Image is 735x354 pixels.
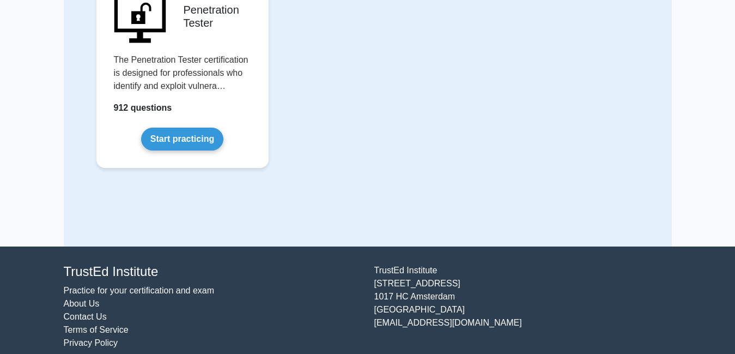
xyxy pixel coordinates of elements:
[368,264,678,350] div: TrustEd Institute [STREET_ADDRESS] 1017 HC Amsterdam [GEOGRAPHIC_DATA] [EMAIL_ADDRESS][DOMAIN_NAME]
[64,299,100,308] a: About Us
[64,312,107,321] a: Contact Us
[64,338,118,347] a: Privacy Policy
[141,128,223,151] a: Start practicing
[64,325,129,334] a: Terms of Service
[64,286,215,295] a: Practice for your certification and exam
[64,264,361,280] h4: TrustEd Institute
